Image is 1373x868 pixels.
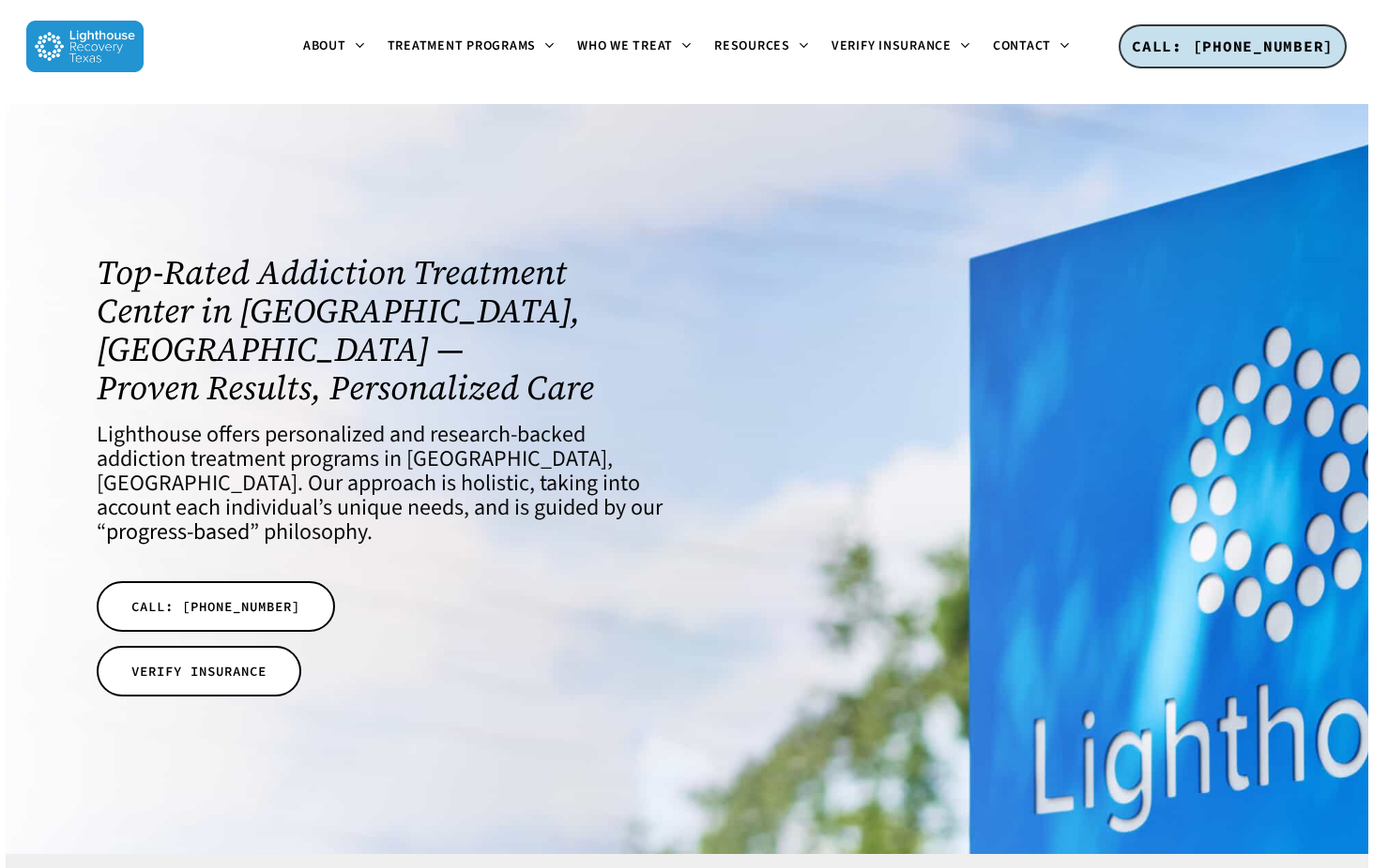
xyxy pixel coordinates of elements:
[292,39,376,54] a: About
[566,39,703,54] a: Who We Treat
[26,21,144,72] img: Lighthouse Recovery Texas
[131,662,267,681] span: VERIFY INSURANCE
[97,646,301,696] a: VERIFY INSURANCE
[577,37,673,55] span: Who We Treat
[97,581,335,632] a: CALL: [PHONE_NUMBER]
[388,37,537,55] span: Treatment Programs
[97,423,663,545] h4: Lighthouse offers personalized and research-backed addiction treatment programs in [GEOGRAPHIC_DA...
[1132,37,1334,55] span: CALL: [PHONE_NUMBER]
[714,37,790,55] span: Resources
[831,37,952,55] span: Verify Insurance
[376,39,567,54] a: Treatment Programs
[131,597,300,616] span: CALL: [PHONE_NUMBER]
[993,37,1051,55] span: Contact
[106,516,250,548] a: progress-based
[1119,24,1347,69] a: CALL: [PHONE_NUMBER]
[820,39,982,54] a: Verify Insurance
[703,39,820,54] a: Resources
[982,39,1081,54] a: Contact
[303,37,346,55] span: About
[97,253,663,407] h1: Top-Rated Addiction Treatment Center in [GEOGRAPHIC_DATA], [GEOGRAPHIC_DATA] — Proven Results, Pe...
